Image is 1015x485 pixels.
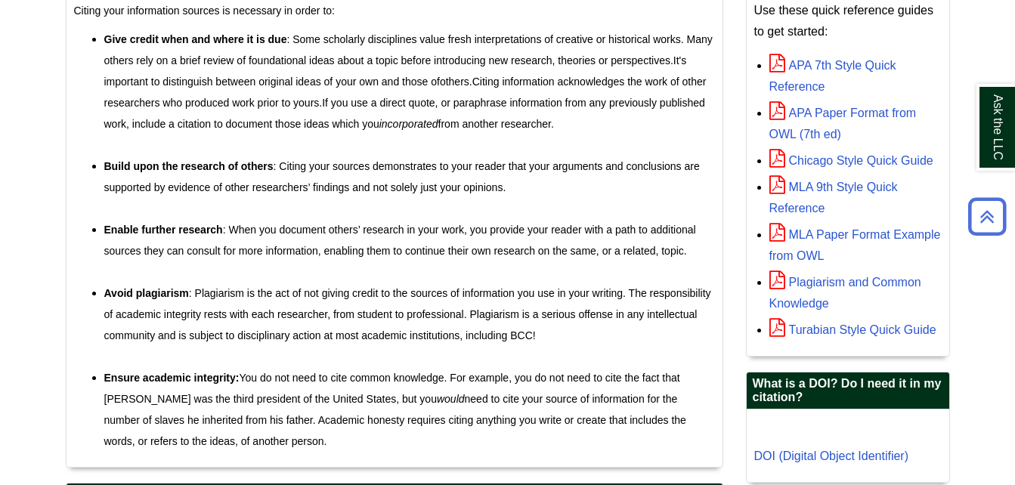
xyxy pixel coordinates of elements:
a: APA Paper Format from OWL (7th ed) [769,107,917,141]
strong: Build upon the research of others [104,160,274,172]
span: : Some scholarly disciplines value fresh interpretations of creative or historical works. Many ot... [104,33,713,151]
strong: Give credit when and where it is due [104,33,287,45]
span: : When you document others’ research in your work, you provide your reader with a path to additio... [104,224,696,257]
a: Chicago Style Quick Guide [769,154,933,167]
a: DOI (Digital Object Identifier) [754,449,909,462]
a: Plagiarism and Common Knowledge [769,276,921,310]
em: incorporated [379,118,438,130]
span: Citing your information sources is necessary in order to: [74,5,335,17]
strong: Enable further research [104,224,223,236]
span: You do not need to cite common knowledge. For example, you do not need to cite the fact that [PER... [104,372,686,447]
a: MLA Paper Format Example from OWL [769,228,941,262]
h2: What is a DOI? Do I need it in my citation? [747,372,949,409]
strong: Ensure academic integrity: [104,372,240,384]
a: Turabian Style Quick Guide [769,323,936,336]
strong: Avoid plagiarism [104,287,189,299]
span: : Citing your sources demonstrates to your reader that your arguments and conclusions are support... [104,160,700,193]
a: APA 7th Style Quick Reference [769,59,896,93]
span: others. [440,76,472,88]
a: Back to Top [963,206,1011,227]
em: would [437,393,465,405]
a: MLA 9th Style Quick Reference [769,181,898,215]
span: : Plagiarism is the act of not giving credit to the sources of information you use in your writin... [104,287,711,341]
